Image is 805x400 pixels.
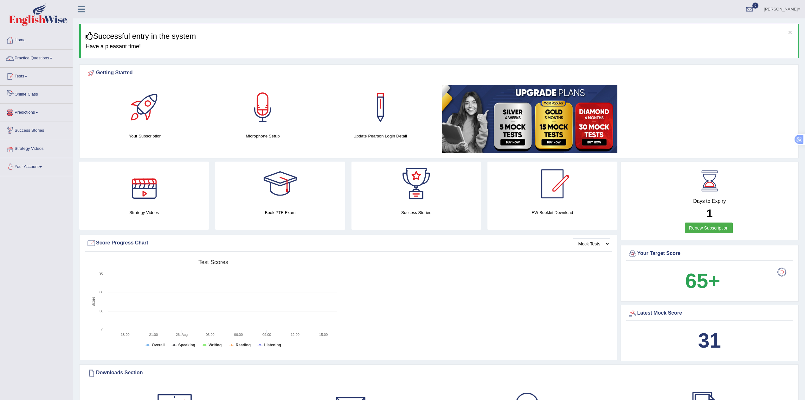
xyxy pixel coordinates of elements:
[101,328,103,332] text: 0
[0,140,73,156] a: Strategy Videos
[215,209,345,216] h4: Book PTE Exam
[752,3,759,9] span: 0
[100,309,103,313] text: 30
[90,133,201,139] h4: Your Subscription
[87,368,791,378] div: Downloads Section
[176,333,188,337] tspan: 26. Aug
[264,343,281,347] tspan: Listening
[291,333,299,337] text: 12:00
[149,333,158,337] text: 21:00
[100,271,103,275] text: 90
[0,122,73,138] a: Success Stories
[698,329,721,352] b: 31
[100,290,103,294] text: 60
[262,333,271,337] text: 09:00
[0,158,73,174] a: Your Account
[198,259,228,265] tspan: Test scores
[351,209,481,216] h4: Success Stories
[0,104,73,120] a: Predictions
[79,209,209,216] h4: Strategy Videos
[685,269,720,292] b: 65+
[87,238,610,248] div: Score Progress Chart
[209,343,222,347] tspan: Writing
[207,133,319,139] h4: Microphone Setup
[86,43,794,50] h4: Have a pleasant time!
[628,309,792,318] div: Latest Mock Score
[178,343,195,347] tspan: Speaking
[442,85,617,153] img: small5.jpg
[788,29,792,36] button: ×
[0,86,73,102] a: Online Class
[325,133,436,139] h4: Update Pearson Login Detail
[234,333,243,337] text: 06:00
[206,333,215,337] text: 03:00
[121,333,130,337] text: 18:00
[319,333,328,337] text: 15:00
[0,68,73,83] a: Tests
[487,209,617,216] h4: EW Booklet Download
[0,31,73,47] a: Home
[628,198,792,204] h4: Days to Expiry
[152,343,165,347] tspan: Overall
[706,207,712,219] b: 1
[628,249,792,258] div: Your Target Score
[86,32,794,40] h3: Successful entry in the system
[87,68,791,78] div: Getting Started
[91,297,96,307] tspan: Score
[685,223,733,233] a: Renew Subscription
[0,50,73,65] a: Practice Questions
[236,343,251,347] tspan: Reading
